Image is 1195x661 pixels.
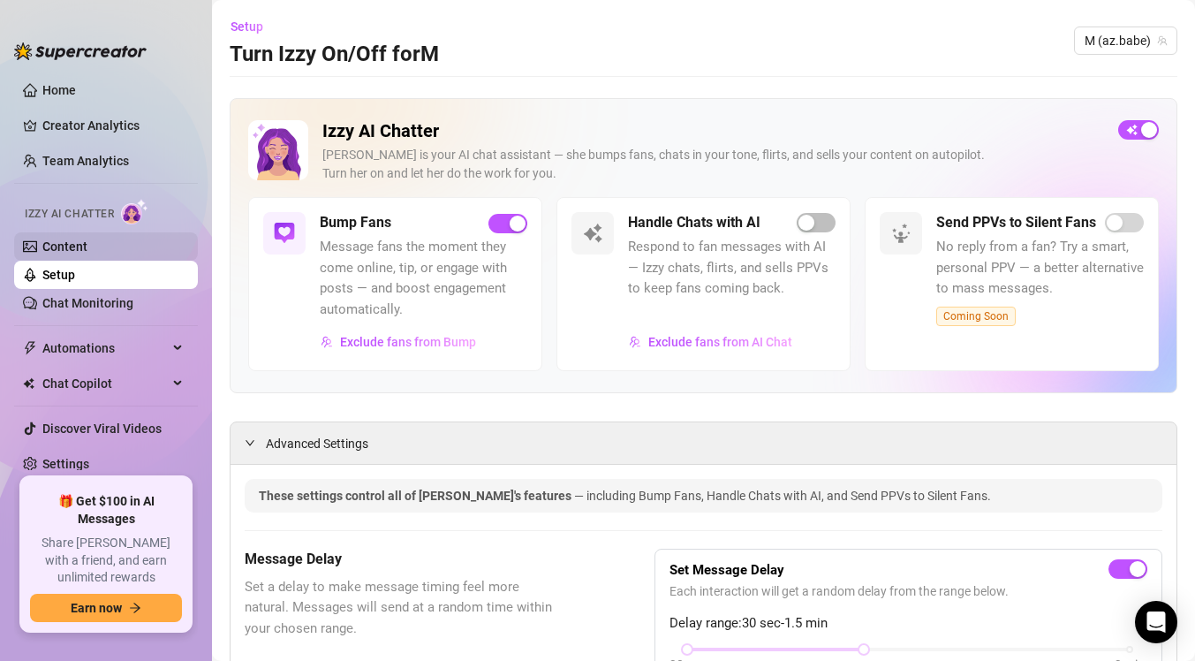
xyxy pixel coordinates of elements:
span: team [1157,35,1168,46]
a: Creator Analytics [42,111,184,140]
span: Automations [42,334,168,362]
span: Setup [231,19,263,34]
span: — including Bump Fans, Handle Chats with AI, and Send PPVs to Silent Fans. [574,489,991,503]
div: [PERSON_NAME] is your AI chat assistant — she bumps fans, chats in your tone, flirts, and sells y... [322,146,1104,183]
h5: Message Delay [245,549,566,570]
button: Earn nowarrow-right [30,594,182,622]
span: Each interaction will get a random delay from the range below. [669,581,1147,601]
a: Home [42,83,76,97]
span: arrow-right [129,602,141,614]
a: Setup [42,268,75,282]
span: Exclude fans from Bump [340,335,476,349]
a: Settings [42,457,89,471]
a: Chat Monitoring [42,296,133,310]
span: Respond to fan messages with AI — Izzy chats, flirts, and sells PPVs to keep fans coming back. [628,237,836,300]
span: expanded [245,437,255,448]
a: Discover Viral Videos [42,422,162,436]
span: Izzy AI Chatter [25,206,114,223]
button: Exclude fans from Bump [320,328,477,356]
span: Delay range: 30 sec - 1.5 min [669,613,1147,634]
img: svg%3e [890,223,911,244]
span: Advanced Settings [266,434,368,453]
img: svg%3e [321,336,333,348]
h3: Turn Izzy On/Off for M [230,41,439,69]
span: M (az.babe) [1085,27,1167,54]
strong: Set Message Delay [669,562,784,578]
span: Exclude fans from AI Chat [648,335,792,349]
span: 🎁 Get $100 in AI Messages [30,493,182,528]
button: Setup [230,12,277,41]
img: svg%3e [274,223,295,244]
img: logo-BBDzfeDw.svg [14,42,147,60]
img: AI Chatter [121,199,148,224]
img: svg%3e [629,336,641,348]
span: Coming Soon [936,307,1016,326]
h5: Bump Fans [320,212,391,233]
span: Message fans the moment they come online, tip, or engage with posts — and boost engagement automa... [320,237,527,320]
h2: Izzy AI Chatter [322,120,1104,142]
img: Chat Copilot [23,377,34,390]
h5: Handle Chats with AI [628,212,760,233]
span: thunderbolt [23,341,37,355]
span: Share [PERSON_NAME] with a friend, and earn unlimited rewards [30,535,182,587]
h5: Send PPVs to Silent Fans [936,212,1096,233]
a: Content [42,239,87,254]
button: Exclude fans from AI Chat [628,328,793,356]
a: Team Analytics [42,154,129,168]
div: expanded [245,433,266,452]
span: These settings control all of [PERSON_NAME]'s features [259,489,574,503]
div: Open Intercom Messenger [1135,601,1177,643]
img: Izzy AI Chatter [248,120,308,180]
span: Earn now [71,601,122,615]
span: Chat Copilot [42,369,168,398]
span: No reply from a fan? Try a smart, personal PPV — a better alternative to mass messages. [936,237,1144,300]
img: svg%3e [582,223,603,244]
